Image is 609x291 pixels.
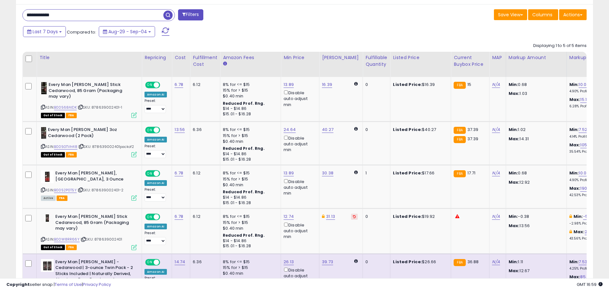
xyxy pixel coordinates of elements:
a: 16.39 [322,81,332,88]
span: All listings that are currently out of stock and unavailable for purchase on Amazon [41,113,65,118]
small: FBA [454,127,465,134]
a: N/A [492,213,500,220]
span: All listings that are currently out of stock and unavailable for purchase on Amazon [41,152,65,157]
div: Repricing [144,54,169,61]
span: FBA [57,195,67,201]
span: 17.71 [467,170,476,176]
span: ON [146,82,154,88]
strong: Min: [509,170,518,176]
b: Max: [569,185,581,191]
b: Min: [574,213,583,219]
p: -0.38 [509,214,562,219]
div: $0.40 min [223,226,276,231]
a: N/A [492,259,500,265]
div: $40.27 [393,127,446,133]
div: Amazon Fees [223,54,278,61]
div: $14 - $14.86 [223,151,276,157]
div: Preset: [144,99,167,113]
p: 0.68 [509,82,562,88]
span: | SKU: 878639002401packof2 [78,144,134,149]
span: 37.39 [467,136,479,142]
a: 30.38 [322,170,333,176]
div: 6.12 [193,82,215,88]
div: $14 - $14.86 [223,238,276,244]
img: 31TbwsoeN6L._SL40_.jpg [41,214,54,222]
p: 1.02 [509,127,562,133]
p: 12.92 [509,180,562,185]
b: Min: [569,170,579,176]
a: 6.78 [175,213,183,220]
div: Current Buybox Price [454,54,487,68]
img: 31Tm4DeyjZL._SL40_.jpg [41,170,54,183]
div: Displaying 1 to 5 of 5 items [533,43,587,49]
a: N/A [492,126,500,133]
div: 15% for > $15 [223,88,276,93]
div: Fulfillable Quantity [365,54,387,68]
a: 26.13 [284,259,294,265]
button: Columns [528,9,558,20]
div: $15.01 - $16.28 [223,157,276,162]
b: Min: [569,81,579,88]
p: 1.03 [509,91,562,96]
span: ON [146,214,154,220]
span: OFF [159,214,169,220]
small: FBA [454,170,465,177]
a: 13.89 [284,170,294,176]
span: OFF [159,82,169,88]
div: 6.12 [193,214,215,219]
button: Filters [178,9,203,20]
div: 8% for <= $15 [223,170,276,176]
span: FBA [66,113,77,118]
a: 190.56 [580,185,593,192]
span: Last 7 Days [33,28,58,35]
div: ASIN: [41,214,137,249]
div: [PERSON_NAME] [322,54,360,61]
a: B0052P0T5Y [54,188,77,193]
div: 8% for <= $15 [223,259,276,265]
b: Every Man [PERSON_NAME], [GEOGRAPHIC_DATA], 3 Ounce [55,170,133,184]
div: $17.66 [393,170,446,176]
a: 7.52 [579,126,587,133]
div: $0.40 min [223,182,276,188]
b: Listed Price: [393,170,422,176]
span: ON [146,127,154,133]
span: OFF [159,171,169,176]
button: Last 7 Days [23,26,66,37]
div: $0.40 min [223,271,276,276]
div: Disable auto adjust min [284,134,314,153]
span: Columns [532,11,552,18]
span: FBA [66,245,77,250]
div: $14 - $14.86 [223,195,276,200]
span: OFF [159,259,169,265]
a: 40.27 [322,126,333,133]
span: | SKU: 878639002401-1 [78,105,122,110]
div: $19.92 [393,214,446,219]
div: Disable auto adjust min [284,221,314,240]
div: Amazon AI [144,180,167,186]
p: 0.68 [509,170,562,176]
a: 200.00 [585,229,599,235]
div: Disable auto adjust min [284,89,314,108]
div: 15% for > $15 [223,265,276,271]
strong: Max: [509,90,520,96]
span: | SKU: 878639002401-2 [78,188,124,193]
small: FBA [454,82,465,89]
span: | SKU: 878639002401 [81,237,122,242]
span: ON [146,171,154,176]
div: Preset: [144,144,167,158]
img: 415y0f1KXdL._SL40_.jpg [41,259,54,272]
strong: Min: [509,126,518,133]
b: Reduced Prof. Rng. [223,233,265,238]
a: 6.78 [175,81,183,88]
div: 0 [365,259,385,265]
div: 6.36 [193,127,215,133]
div: ASIN: [41,82,137,117]
span: 2025-09-12 16:59 GMT [577,281,603,287]
div: $16.39 [393,82,446,88]
span: Aug-29 - Sep-04 [108,28,147,35]
span: FBA [66,152,77,157]
div: Disable auto adjust min [284,266,314,285]
a: Privacy Policy [83,281,111,287]
b: Max: [569,96,581,103]
div: $0.40 min [223,93,276,99]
